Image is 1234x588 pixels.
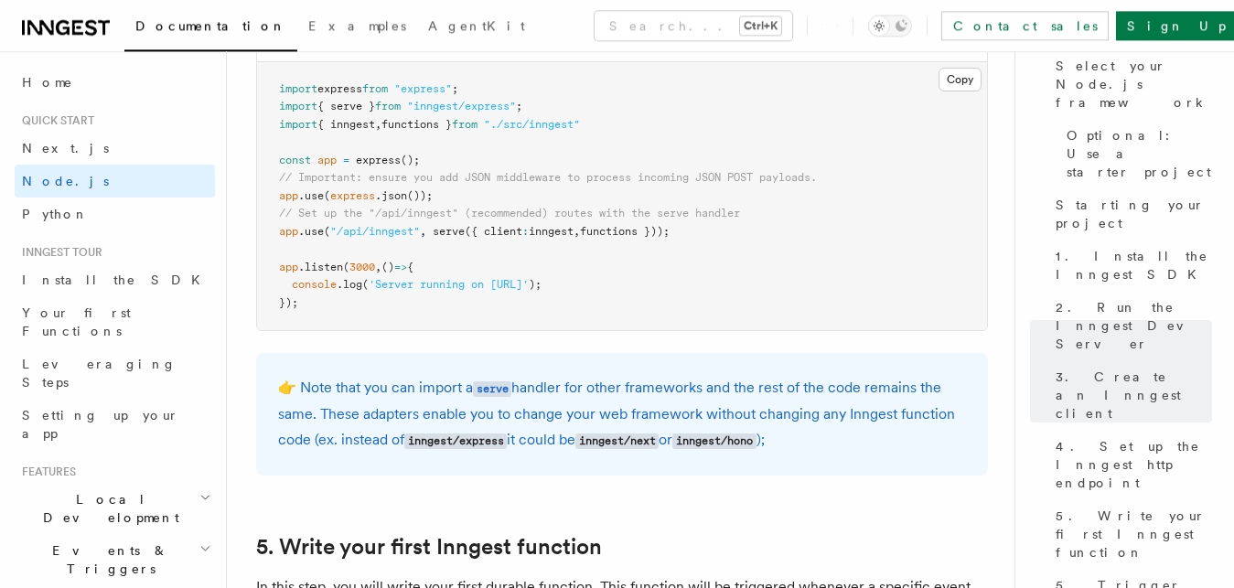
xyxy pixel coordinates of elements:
a: AgentKit [417,5,536,49]
span: ( [343,261,349,273]
span: Features [15,465,76,479]
span: Your first Functions [22,305,131,338]
span: ( [324,225,330,238]
span: Starting your project [1056,196,1212,232]
span: 3. Create an Inngest client [1056,368,1212,422]
a: 5. Write your first Inngest function [1048,499,1212,569]
span: Next.js [22,141,109,155]
a: 4. Set up the Inngest http endpoint [1048,430,1212,499]
span: ( [362,278,369,291]
span: Quick start [15,113,94,128]
kbd: Ctrl+K [740,16,781,35]
span: app [279,261,298,273]
span: Inngest tour [15,245,102,260]
a: Leveraging Steps [15,347,215,399]
span: from [362,82,388,95]
span: : [522,225,529,238]
a: 5. Write your first Inngest function [256,534,602,560]
span: "/api/inngest" [330,225,420,238]
span: .listen [298,261,343,273]
span: "inngest/express" [407,100,516,112]
code: serve [473,381,511,397]
span: const [279,154,311,166]
code: inngest/hono [672,433,756,449]
span: "./src/inngest" [484,118,580,131]
span: Setting up your app [22,408,179,441]
span: app [279,189,298,202]
span: .log [337,278,362,291]
span: from [452,118,478,131]
code: inngest/next [575,433,659,449]
a: Contact sales [941,11,1109,40]
span: import [279,100,317,112]
a: Your first Functions [15,296,215,347]
span: Python [22,207,89,221]
span: .use [298,225,324,238]
span: ; [452,82,458,95]
span: // Set up the "/api/inngest" (recommended) routes with the serve handler [279,207,740,219]
button: Toggle dark mode [868,15,912,37]
a: Setting up your app [15,399,215,450]
span: Events & Triggers [15,541,199,578]
span: "express" [394,82,452,95]
span: ({ client [465,225,522,238]
code: inngest/express [404,433,507,449]
span: ); [529,278,542,291]
span: Node.js [22,174,109,188]
a: 2. Run the Inngest Dev Server [1048,291,1212,360]
span: functions })); [580,225,670,238]
span: Examples [308,18,406,33]
span: .json [375,189,407,202]
span: express [330,189,375,202]
p: 👉 Note that you can import a handler for other frameworks and the rest of the code remains the sa... [278,375,966,454]
a: Home [15,66,215,99]
a: serve [473,379,511,396]
span: inngest [529,225,574,238]
a: 1. Install the Inngest SDK [1048,240,1212,291]
span: import [279,82,317,95]
span: import [279,118,317,131]
span: ( [324,189,330,202]
a: Node.js [15,165,215,198]
span: = [343,154,349,166]
span: ; [516,100,522,112]
span: 1. Install the Inngest SDK [1056,247,1212,283]
span: Select your Node.js framework [1056,57,1212,112]
span: .use [298,189,324,202]
a: 3. Create an Inngest client [1048,360,1212,430]
span: console [292,278,337,291]
span: , [420,225,426,238]
span: 5. Write your first Inngest function [1056,507,1212,561]
span: }); [279,296,298,309]
span: Documentation [135,18,286,33]
button: Local Development [15,483,215,534]
a: Optional: Use a starter project [1059,119,1212,188]
a: Starting your project [1048,188,1212,240]
span: { inngest [317,118,375,131]
span: (); [401,154,420,166]
span: 3000 [349,261,375,273]
span: Home [22,73,73,91]
span: Leveraging Steps [22,357,177,390]
span: Local Development [15,490,199,527]
span: functions } [381,118,452,131]
a: Documentation [124,5,297,51]
button: Copy [939,68,982,91]
a: Examples [297,5,417,49]
span: , [375,261,381,273]
span: express [356,154,401,166]
span: AgentKit [428,18,525,33]
span: => [394,261,407,273]
span: 2. Run the Inngest Dev Server [1056,298,1212,353]
span: { serve } [317,100,375,112]
span: 'Server running on [URL]' [369,278,529,291]
span: { [407,261,413,273]
span: app [317,154,337,166]
a: Python [15,198,215,230]
span: Install the SDK [22,273,211,287]
span: Optional: Use a starter project [1067,126,1212,181]
a: Install the SDK [15,263,215,296]
span: serve [433,225,465,238]
span: 4. Set up the Inngest http endpoint [1056,437,1212,492]
a: Select your Node.js framework [1048,49,1212,119]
